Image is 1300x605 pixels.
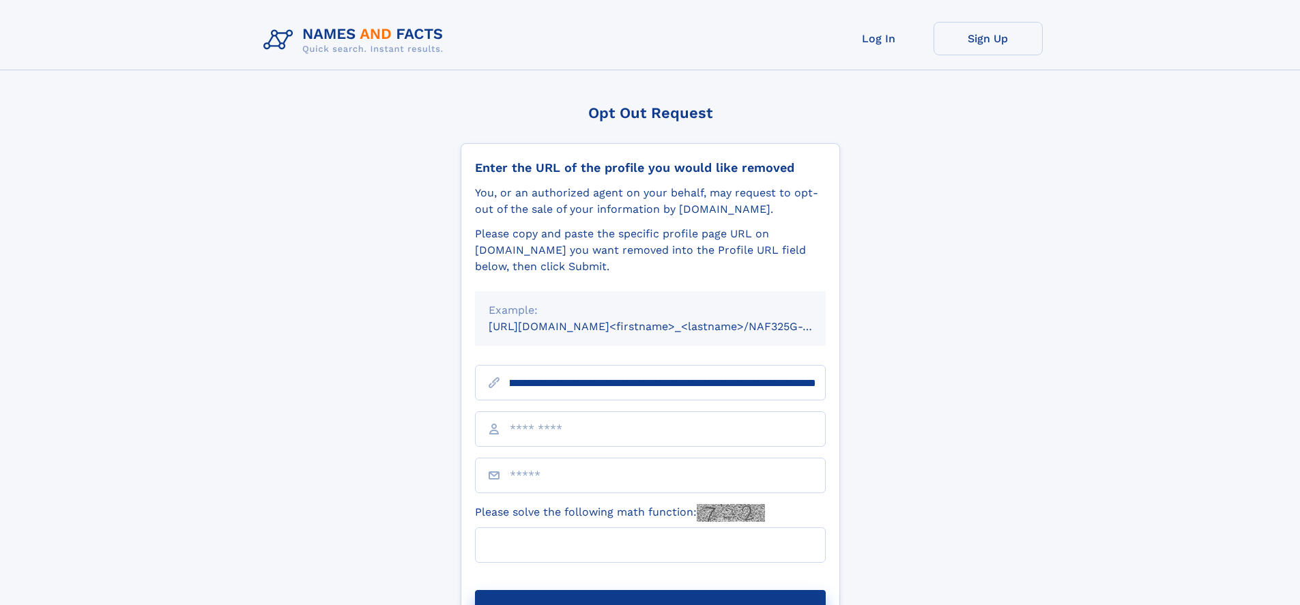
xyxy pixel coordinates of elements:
[475,226,826,275] div: Please copy and paste the specific profile page URL on [DOMAIN_NAME] you want removed into the Pr...
[475,160,826,175] div: Enter the URL of the profile you would like removed
[489,320,852,333] small: [URL][DOMAIN_NAME]<firstname>_<lastname>/NAF325G-xxxxxxxx
[824,22,934,55] a: Log In
[475,185,826,218] div: You, or an authorized agent on your behalf, may request to opt-out of the sale of your informatio...
[475,504,765,522] label: Please solve the following math function:
[258,22,454,59] img: Logo Names and Facts
[461,104,840,121] div: Opt Out Request
[489,302,812,319] div: Example:
[934,22,1043,55] a: Sign Up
